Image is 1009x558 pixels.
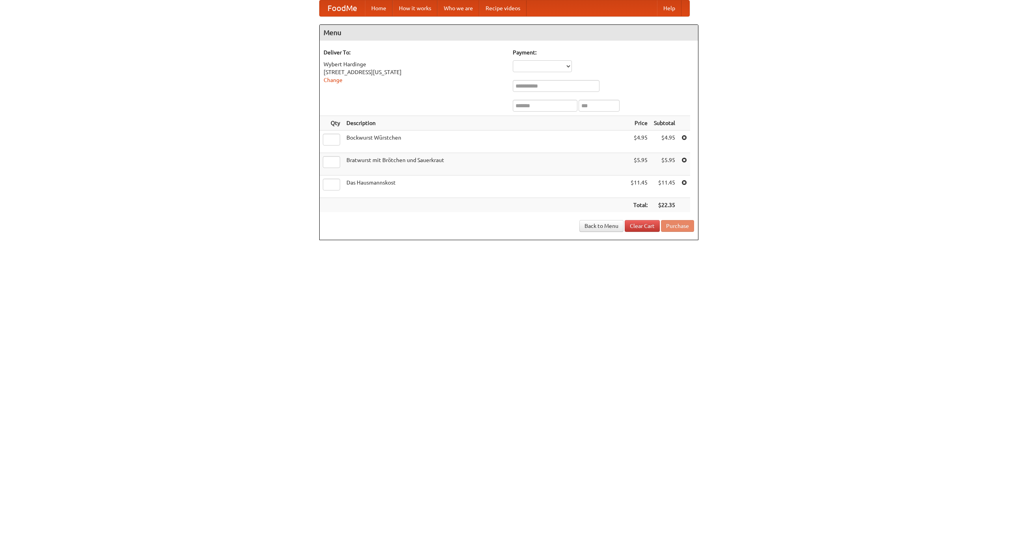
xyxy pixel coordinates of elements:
[343,175,627,198] td: Das Hausmannskost
[627,116,651,131] th: Price
[343,131,627,153] td: Bockwurst Würstchen
[324,77,343,83] a: Change
[320,116,343,131] th: Qty
[627,153,651,175] td: $5.95
[324,60,505,68] div: Wybert Hardinge
[651,175,678,198] td: $11.45
[657,0,681,16] a: Help
[579,220,624,232] a: Back to Menu
[627,131,651,153] td: $4.95
[320,0,365,16] a: FoodMe
[393,0,437,16] a: How it works
[479,0,527,16] a: Recipe videos
[324,49,505,56] h5: Deliver To:
[343,153,627,175] td: Bratwurst mit Brötchen und Sauerkraut
[513,49,694,56] h5: Payment:
[651,153,678,175] td: $5.95
[627,175,651,198] td: $11.45
[324,68,505,76] div: [STREET_ADDRESS][US_STATE]
[651,198,678,213] th: $22.35
[661,220,694,232] button: Purchase
[320,25,698,41] h4: Menu
[365,0,393,16] a: Home
[437,0,479,16] a: Who we are
[651,116,678,131] th: Subtotal
[343,116,627,131] th: Description
[625,220,660,232] a: Clear Cart
[651,131,678,153] td: $4.95
[627,198,651,213] th: Total:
